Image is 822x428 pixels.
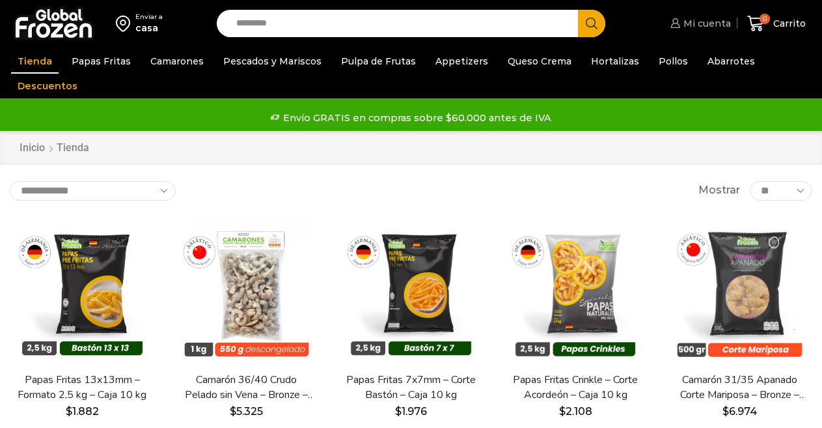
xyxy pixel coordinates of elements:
bdi: 2.108 [559,405,592,418]
span: $ [395,405,402,418]
span: $ [230,405,236,418]
a: Pescados y Mariscos [217,49,328,74]
a: Queso Crema [501,49,578,74]
a: Inicio [19,141,46,156]
span: Mi cuenta [680,17,731,30]
a: Descuentos [11,74,84,98]
a: Mi cuenta [667,10,731,36]
a: Abarrotes [701,49,761,74]
a: Papas Fritas 7x7mm – Corte Bastón – Caja 10 kg [346,373,476,403]
div: casa [135,21,163,35]
span: $ [559,405,566,418]
a: Papas Fritas [65,49,137,74]
span: Mostrar [698,183,740,198]
a: 0 Carrito [744,8,809,39]
div: Enviar a [135,12,163,21]
a: Appetizers [429,49,495,74]
a: Camarones [144,49,210,74]
a: Hortalizas [584,49,646,74]
a: Pulpa de Frutas [335,49,422,74]
span: 0 [760,14,770,24]
bdi: 6.974 [722,405,758,418]
button: Search button [578,10,605,37]
img: address-field-icon.svg [116,12,135,35]
bdi: 1.976 [395,405,427,418]
bdi: 1.882 [66,405,99,418]
a: Pollos [652,49,694,74]
a: Camarón 31/35 Apanado Corte Mariposa – Bronze – Caja 5 kg [675,373,805,403]
a: Papas Fritas Crinkle – Corte Acordeón – Caja 10 kg [510,373,640,403]
bdi: 5.325 [230,405,263,418]
a: Tienda [11,49,59,74]
span: $ [722,405,729,418]
h1: Tienda [57,141,89,154]
nav: Breadcrumb [19,141,89,156]
a: Papas Fritas 13x13mm – Formato 2,5 kg – Caja 10 kg [17,373,147,403]
span: $ [66,405,72,418]
a: Camarón 36/40 Crudo Pelado sin Vena – Bronze – Caja 10 kg [182,373,312,403]
span: Carrito [770,17,806,30]
select: Pedido de la tienda [10,181,176,201]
